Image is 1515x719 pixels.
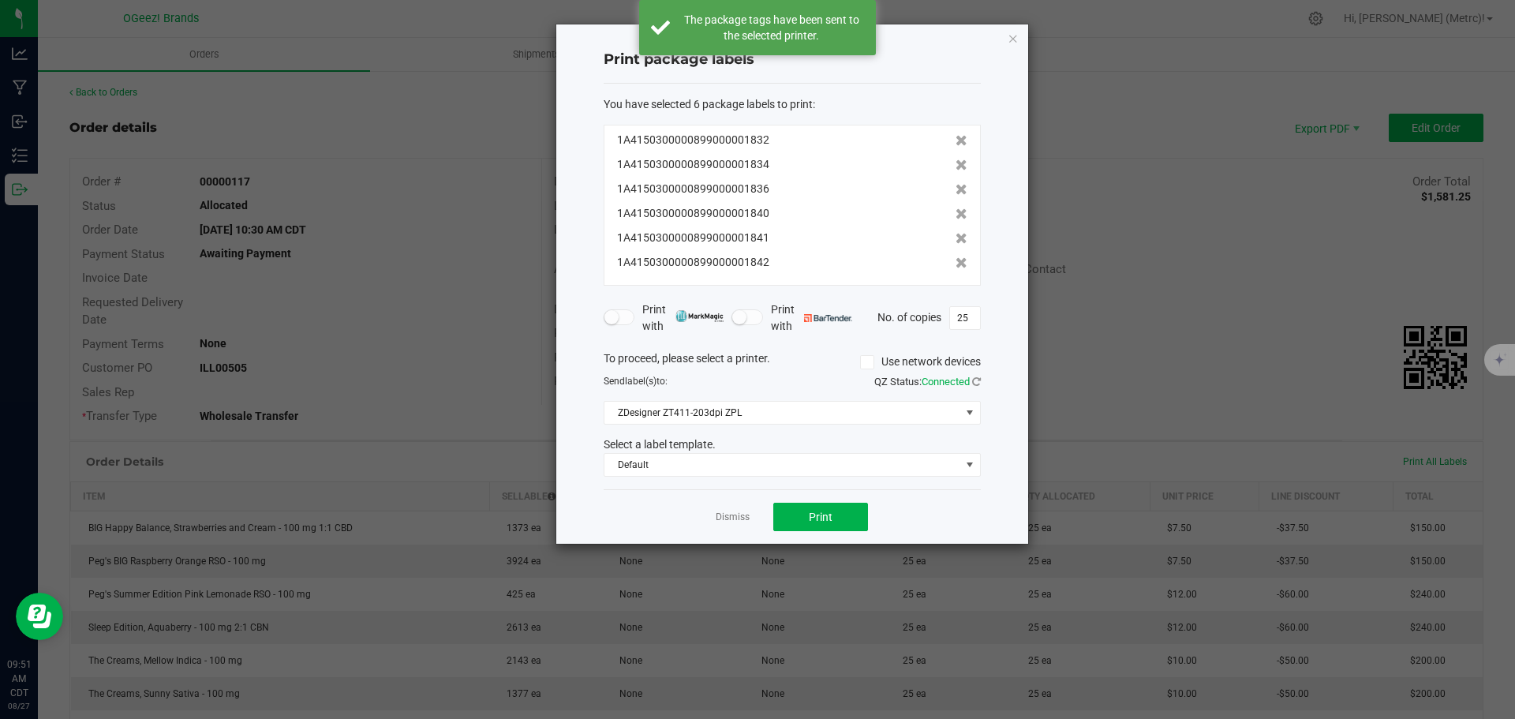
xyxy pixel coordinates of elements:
div: To proceed, please select a printer. [592,350,993,374]
span: 1A4150300000899000001842 [617,254,769,271]
button: Print [773,503,868,531]
span: 1A4150300000899000001832 [617,132,769,148]
div: : [604,96,981,113]
span: 1A4150300000899000001841 [617,230,769,246]
span: label(s) [625,376,656,387]
span: Print [809,511,832,523]
span: 1A4150300000899000001834 [617,156,769,173]
span: You have selected 6 package labels to print [604,98,813,110]
span: Connected [922,376,970,388]
div: Select a label template. [592,436,993,453]
span: No. of copies [877,310,941,323]
img: mark_magic_cybra.png [675,310,724,322]
a: Dismiss [716,511,750,524]
div: The package tags have been sent to the selected printer. [679,12,864,43]
span: QZ Status: [874,376,981,388]
label: Use network devices [860,354,981,370]
img: bartender.png [804,314,852,322]
span: Print with [642,301,724,335]
h4: Print package labels [604,50,981,70]
span: Send to: [604,376,668,387]
span: ZDesigner ZT411-203dpi ZPL [604,402,960,424]
span: 1A4150300000899000001836 [617,181,769,197]
span: 1A4150300000899000001840 [617,205,769,222]
span: Print with [771,301,852,335]
span: Default [604,454,960,476]
iframe: Resource center [16,593,63,640]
